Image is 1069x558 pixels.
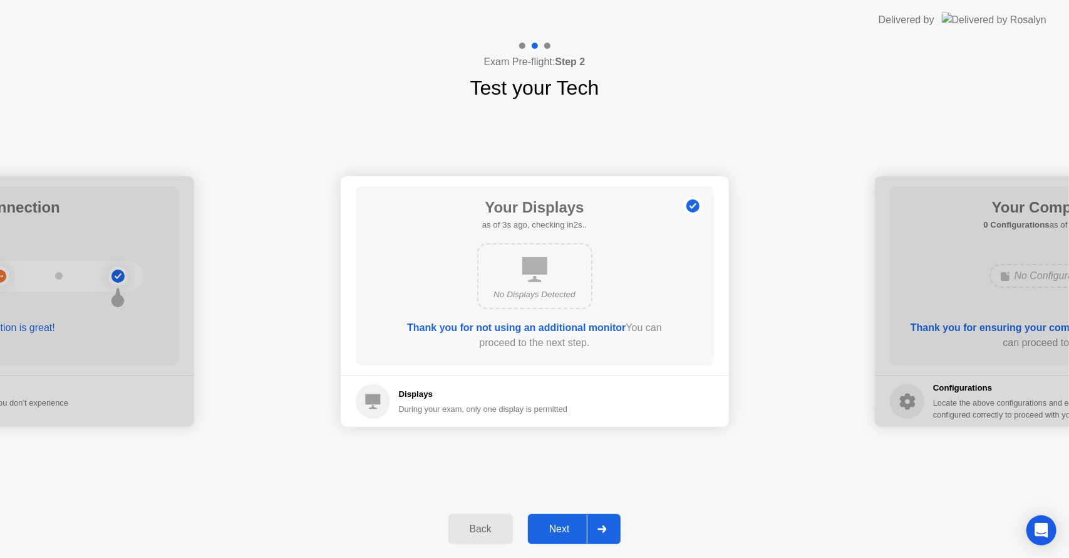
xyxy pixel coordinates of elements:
b: Step 2 [555,56,585,67]
h1: Test your Tech [470,73,599,103]
div: Next [532,524,587,535]
h4: Exam Pre-flight: [484,55,586,70]
button: Next [528,514,621,544]
div: During your exam, only one display is permitted [399,403,568,415]
div: Back [452,524,509,535]
div: Open Intercom Messenger [1026,515,1056,545]
button: Back [448,514,513,544]
div: You can proceed to the next step. [391,320,678,350]
h1: Your Displays [482,196,587,219]
div: Delivered by [879,13,934,28]
h5: Displays [399,388,568,401]
div: No Displays Detected [488,288,581,301]
img: Delivered by Rosalyn [942,13,1046,27]
h5: as of 3s ago, checking in2s.. [482,219,587,231]
b: Thank you for not using an additional monitor [407,322,626,333]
